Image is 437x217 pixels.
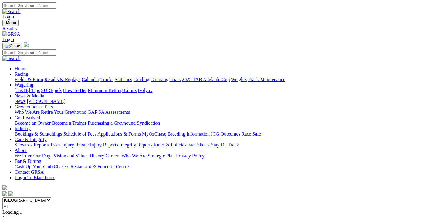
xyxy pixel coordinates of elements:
a: Weights [231,77,247,82]
a: Login To Blackbook [15,175,55,180]
button: Toggle navigation [2,20,19,26]
a: Isolynx [138,88,152,93]
a: Integrity Reports [119,142,152,147]
a: Track Injury Rebate [50,142,89,147]
a: Who We Are [15,110,40,115]
a: Rules & Policies [154,142,186,147]
img: Search [2,9,21,14]
a: Track Maintenance [248,77,285,82]
a: Schedule of Fees [63,131,96,136]
button: Toggle navigation [2,43,22,49]
img: Search [2,56,21,61]
a: Care & Integrity [15,137,47,142]
a: Get Involved [15,115,40,120]
span: Menu [6,21,16,25]
a: We Love Our Dogs [15,153,52,158]
a: [PERSON_NAME] [27,99,65,104]
a: Bar & Dining [15,159,41,164]
a: Breeding Information [168,131,210,136]
a: Results & Replays [44,77,80,82]
span: Loading... [2,209,22,215]
a: Syndication [137,120,160,126]
a: GAP SA Assessments [88,110,130,115]
a: Login [2,37,14,42]
a: Home [15,66,26,71]
div: About [15,153,435,159]
div: Get Involved [15,120,435,126]
img: twitter.svg [8,191,13,196]
a: Purchasing a Greyhound [88,120,136,126]
a: SUREpick [41,88,62,93]
a: Calendar [82,77,99,82]
a: Stay On Track [211,142,239,147]
img: Close [5,44,20,48]
input: Select date [2,203,56,209]
img: GRSA [2,31,20,37]
div: Wagering [15,88,435,93]
a: How To Bet [63,88,87,93]
a: Cash Up Your Club [15,164,53,169]
a: Become a Trainer [52,120,86,126]
a: Strategic Plan [148,153,175,158]
a: Statistics [115,77,132,82]
a: About [15,148,27,153]
a: Greyhounds as Pets [15,104,53,109]
a: Racing [15,71,28,77]
img: logo-grsa-white.png [24,42,29,47]
a: Privacy Policy [176,153,205,158]
a: Applications & Forms [97,131,141,136]
a: History [90,153,104,158]
div: Greyhounds as Pets [15,110,435,115]
a: News & Media [15,93,44,98]
a: Login [2,14,14,19]
a: Bookings & Scratchings [15,131,62,136]
a: Results [2,26,435,31]
a: Coursing [151,77,168,82]
a: Tracks [100,77,113,82]
div: Care & Integrity [15,142,435,148]
img: logo-grsa-white.png [2,185,7,190]
a: News [15,99,25,104]
div: Bar & Dining [15,164,435,169]
a: MyOzChase [142,131,166,136]
a: Vision and Values [53,153,88,158]
a: [DATE] Tips [15,88,40,93]
a: Trials [169,77,181,82]
div: Racing [15,77,435,82]
a: Chasers Restaurant & Function Centre [54,164,129,169]
a: Contact GRSA [15,169,44,175]
a: Minimum Betting Limits [88,88,137,93]
a: Industry [15,126,31,131]
a: 2025 TAB Adelaide Cup [182,77,230,82]
a: ICG Outcomes [211,131,240,136]
a: Grading [134,77,149,82]
a: Retire Your Greyhound [41,110,86,115]
a: Race Safe [241,131,261,136]
a: Fact Sheets [188,142,210,147]
a: Wagering [15,82,33,87]
a: Injury Reports [90,142,118,147]
a: Become an Owner [15,120,51,126]
a: Who We Are [121,153,147,158]
input: Search [2,49,56,56]
div: News & Media [15,99,435,104]
div: Industry [15,131,435,137]
a: Careers [105,153,120,158]
input: Search [2,2,56,9]
a: Stewards Reports [15,142,49,147]
a: Fields & Form [15,77,43,82]
img: facebook.svg [2,191,7,196]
